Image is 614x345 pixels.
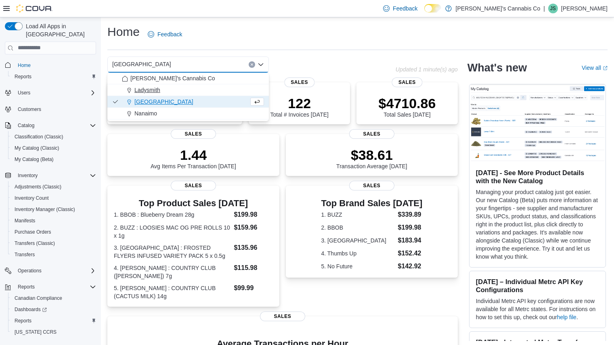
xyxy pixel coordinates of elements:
[114,244,231,260] dt: 3. [GEOGRAPHIC_DATA] : FROSTED FLYERS INFUSED VARIETY PACK 5 x 0.5g
[476,169,599,185] h3: [DATE] - See More Product Details with the New Catalog
[15,195,49,201] span: Inventory Count
[134,98,193,106] span: [GEOGRAPHIC_DATA]
[15,121,96,130] span: Catalog
[476,278,599,294] h3: [DATE] – Individual Metrc API Key Configurations
[18,284,35,290] span: Reports
[107,24,140,40] h1: Home
[543,4,545,13] p: |
[11,205,96,214] span: Inventory Manager (Classic)
[8,304,99,315] a: Dashboards
[270,95,328,111] p: 122
[8,181,99,192] button: Adjustments (Classic)
[157,30,182,38] span: Feedback
[16,4,52,13] img: Cova
[2,120,99,131] button: Catalog
[249,61,255,68] button: Clear input
[151,147,236,169] div: Avg Items Per Transaction [DATE]
[467,61,527,74] h2: What's new
[234,223,272,232] dd: $159.96
[15,217,35,224] span: Manifests
[15,306,47,313] span: Dashboards
[15,206,75,213] span: Inventory Manager (Classic)
[114,211,231,219] dt: 1. BBOB : Blueberry Dream 28g
[107,96,269,108] button: [GEOGRAPHIC_DATA]
[15,240,55,247] span: Transfers (Classic)
[398,223,423,232] dd: $199.98
[582,65,608,71] a: View allExternal link
[15,60,96,70] span: Home
[11,193,96,203] span: Inventory Count
[23,22,96,38] span: Load All Apps in [GEOGRAPHIC_DATA]
[11,238,96,248] span: Transfers (Classic)
[561,4,608,13] p: [PERSON_NAME]
[11,305,96,314] span: Dashboards
[11,327,60,337] a: [US_STATE] CCRS
[145,26,185,42] a: Feedback
[349,129,394,139] span: Sales
[8,238,99,249] button: Transfers (Classic)
[11,327,96,337] span: Washington CCRS
[398,210,423,220] dd: $339.89
[8,315,99,326] button: Reports
[114,199,273,208] h3: Top Product Sales [DATE]
[134,109,157,117] span: Nanaimo
[321,224,395,232] dt: 2. BBOB
[349,181,394,190] span: Sales
[2,265,99,276] button: Operations
[8,204,99,215] button: Inventory Manager (Classic)
[8,142,99,154] button: My Catalog (Classic)
[107,108,269,119] button: Nanaimo
[15,184,61,190] span: Adjustments (Classic)
[8,154,99,165] button: My Catalog (Beta)
[8,71,99,82] button: Reports
[234,210,272,220] dd: $199.98
[11,72,35,82] a: Reports
[107,84,269,96] button: Ladysmith
[398,236,423,245] dd: $183.94
[11,238,58,248] a: Transfers (Classic)
[396,66,458,73] p: Updated 1 minute(s) ago
[11,227,96,237] span: Purchase Orders
[15,145,59,151] span: My Catalog (Classic)
[11,193,52,203] a: Inventory Count
[336,147,407,163] p: $38.61
[15,88,96,98] span: Users
[392,77,422,87] span: Sales
[171,129,216,139] span: Sales
[18,122,34,129] span: Catalog
[380,0,421,17] a: Feedback
[171,181,216,190] span: Sales
[8,293,99,304] button: Canadian Compliance
[112,59,171,69] span: [GEOGRAPHIC_DATA]
[2,87,99,98] button: Users
[114,264,231,280] dt: 4. [PERSON_NAME] : COUNTRY CLUB ([PERSON_NAME]) 7g
[11,143,96,153] span: My Catalog (Classic)
[284,77,314,87] span: Sales
[260,312,305,321] span: Sales
[8,326,99,338] button: [US_STATE] CCRS
[8,226,99,238] button: Purchase Orders
[11,132,67,142] a: Classification (Classic)
[557,314,576,320] a: help file
[2,170,99,181] button: Inventory
[15,121,38,130] button: Catalog
[11,182,96,192] span: Adjustments (Classic)
[476,297,599,321] p: Individual Metrc API key configurations are now available for all Metrc states. For instructions ...
[456,4,541,13] p: [PERSON_NAME]'s Cannabis Co
[18,90,30,96] span: Users
[15,318,31,324] span: Reports
[15,73,31,80] span: Reports
[11,72,96,82] span: Reports
[15,88,34,98] button: Users
[270,95,328,118] div: Total # Invoices [DATE]
[15,171,96,180] span: Inventory
[379,95,436,111] p: $4710.86
[11,316,96,326] span: Reports
[8,249,99,260] button: Transfers
[11,155,57,164] a: My Catalog (Beta)
[234,283,272,293] dd: $99.99
[15,329,57,335] span: [US_STATE] CCRS
[2,59,99,71] button: Home
[15,251,35,258] span: Transfers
